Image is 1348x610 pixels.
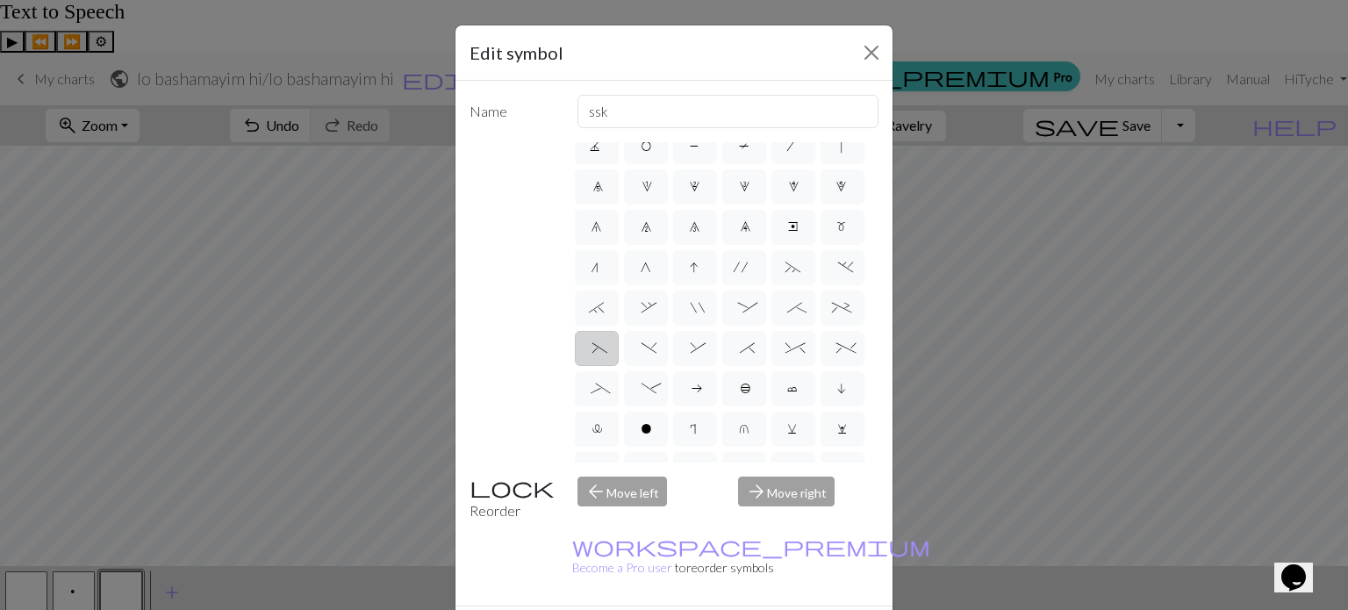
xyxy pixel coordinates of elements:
[837,422,848,440] span: w
[641,422,651,440] span: o
[837,382,848,399] span: i
[591,261,602,278] span: n
[832,301,853,319] span: +
[591,382,602,399] span: _
[788,180,799,197] span: 4
[836,341,849,359] span: %
[641,261,651,278] span: G
[835,180,850,197] span: 5
[739,422,749,440] span: u
[838,140,846,157] span: |
[836,220,848,238] span: m
[857,39,886,67] button: Close
[691,301,699,319] span: "
[691,341,699,359] span: &
[641,140,651,157] span: O
[572,539,930,575] a: Become a Pro user
[589,301,605,319] span: `
[787,140,799,157] span: /
[592,180,601,197] span: 0
[572,534,930,558] span: workspace_premium
[739,180,749,197] span: 3
[690,140,700,157] span: P
[592,341,600,359] span: (
[787,422,799,440] span: v
[785,341,800,359] span: ^
[470,39,563,66] h5: Edit symbol
[739,140,749,157] span: T
[738,301,750,319] span: :
[690,261,700,278] span: I
[641,220,651,238] span: 7
[788,220,799,238] span: e
[590,140,604,157] span: J
[690,382,700,399] span: a
[642,180,649,197] span: 1
[642,301,649,319] span: ,
[459,95,567,128] label: Name
[689,220,700,238] span: 8
[787,382,799,399] span: c
[572,539,930,575] small: to reorder symbols
[689,180,701,197] span: 2
[734,261,755,278] span: '
[787,301,799,319] span: ;
[740,220,749,238] span: 9
[642,382,649,399] span: -
[459,477,567,521] div: Reorder
[838,261,846,278] span: .
[592,422,600,440] span: l
[690,422,700,440] span: r
[591,220,602,238] span: 6
[642,341,649,359] span: )
[740,382,749,399] span: b
[1274,540,1330,592] iframe: chat widget
[785,261,801,278] span: ~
